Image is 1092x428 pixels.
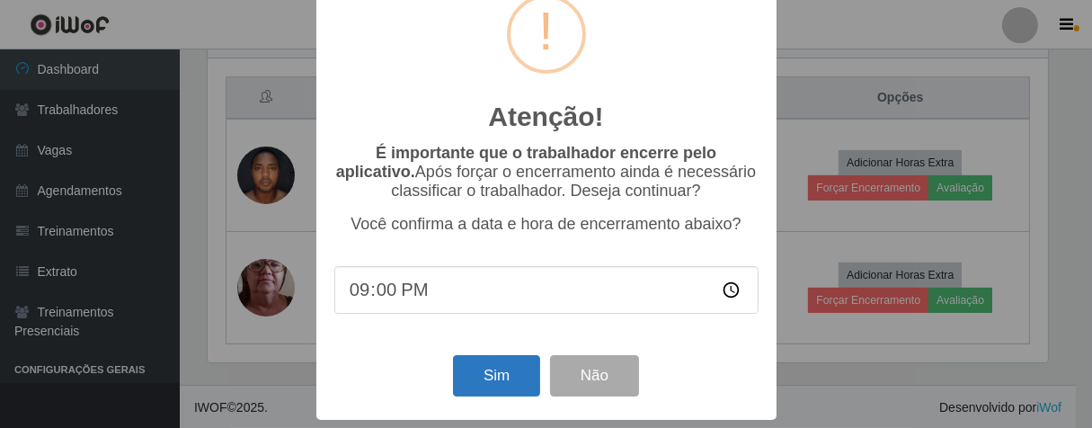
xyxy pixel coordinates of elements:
[550,355,639,397] button: Não
[334,144,759,201] p: Após forçar o encerramento ainda é necessário classificar o trabalhador. Deseja continuar?
[334,215,759,234] p: Você confirma a data e hora de encerramento abaixo?
[336,144,716,181] b: É importante que o trabalhador encerre pelo aplicativo.
[453,355,540,397] button: Sim
[488,101,603,133] h2: Atenção!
